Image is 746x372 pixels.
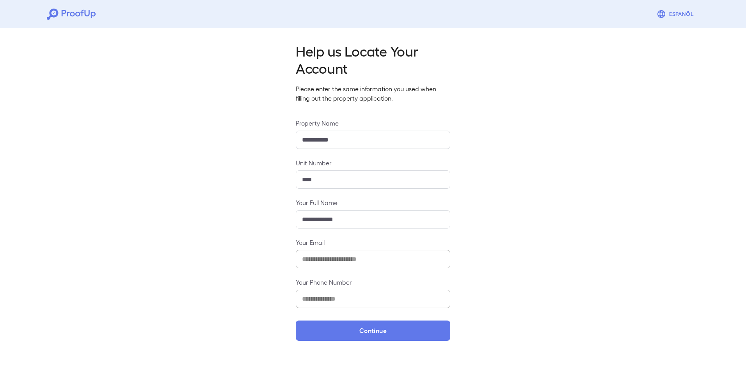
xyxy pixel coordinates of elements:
[296,238,450,247] label: Your Email
[296,278,450,287] label: Your Phone Number
[654,6,699,22] button: Espanõl
[296,158,450,167] label: Unit Number
[296,321,450,341] button: Continue
[296,119,450,128] label: Property Name
[296,42,450,76] h2: Help us Locate Your Account
[296,198,450,207] label: Your Full Name
[296,84,450,103] p: Please enter the same information you used when filling out the property application.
